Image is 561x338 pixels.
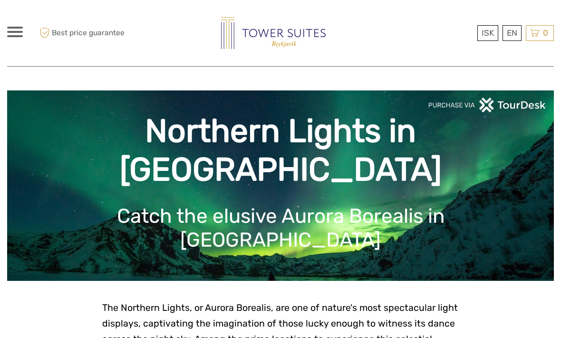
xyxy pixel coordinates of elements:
[37,25,144,41] span: Best price guarantee
[21,204,540,252] h1: Catch the elusive Aurora Borealis in [GEOGRAPHIC_DATA]
[428,98,547,112] img: PurchaseViaTourDeskwhite.png
[21,112,540,189] h1: Northern Lights in [GEOGRAPHIC_DATA]
[221,17,326,49] img: Reykjavik Residence
[482,28,494,38] span: ISK
[542,28,550,38] span: 0
[503,25,522,41] div: EN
